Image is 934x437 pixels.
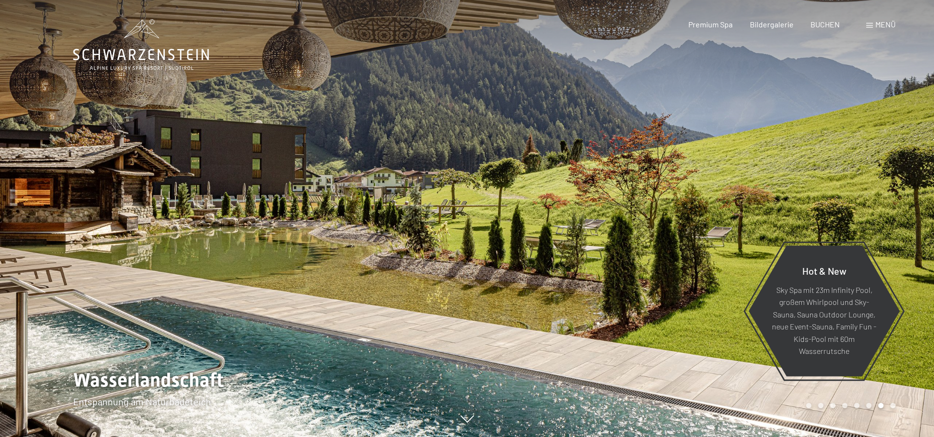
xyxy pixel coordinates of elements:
[803,403,896,408] div: Carousel Pagination
[688,20,733,29] a: Premium Spa
[750,20,794,29] a: Bildergalerie
[890,403,896,408] div: Carousel Page 8
[802,265,847,276] span: Hot & New
[810,20,840,29] a: BUCHEN
[748,245,900,377] a: Hot & New Sky Spa mit 23m Infinity Pool, großem Whirlpool und Sky-Sauna, Sauna Outdoor Lounge, ne...
[818,403,823,408] div: Carousel Page 2
[875,20,896,29] span: Menü
[842,403,847,408] div: Carousel Page 4
[806,403,811,408] div: Carousel Page 1
[772,283,876,357] p: Sky Spa mit 23m Infinity Pool, großem Whirlpool und Sky-Sauna, Sauna Outdoor Lounge, neue Event-S...
[878,403,884,408] div: Carousel Page 7 (Current Slide)
[854,403,859,408] div: Carousel Page 5
[830,403,835,408] div: Carousel Page 3
[866,403,872,408] div: Carousel Page 6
